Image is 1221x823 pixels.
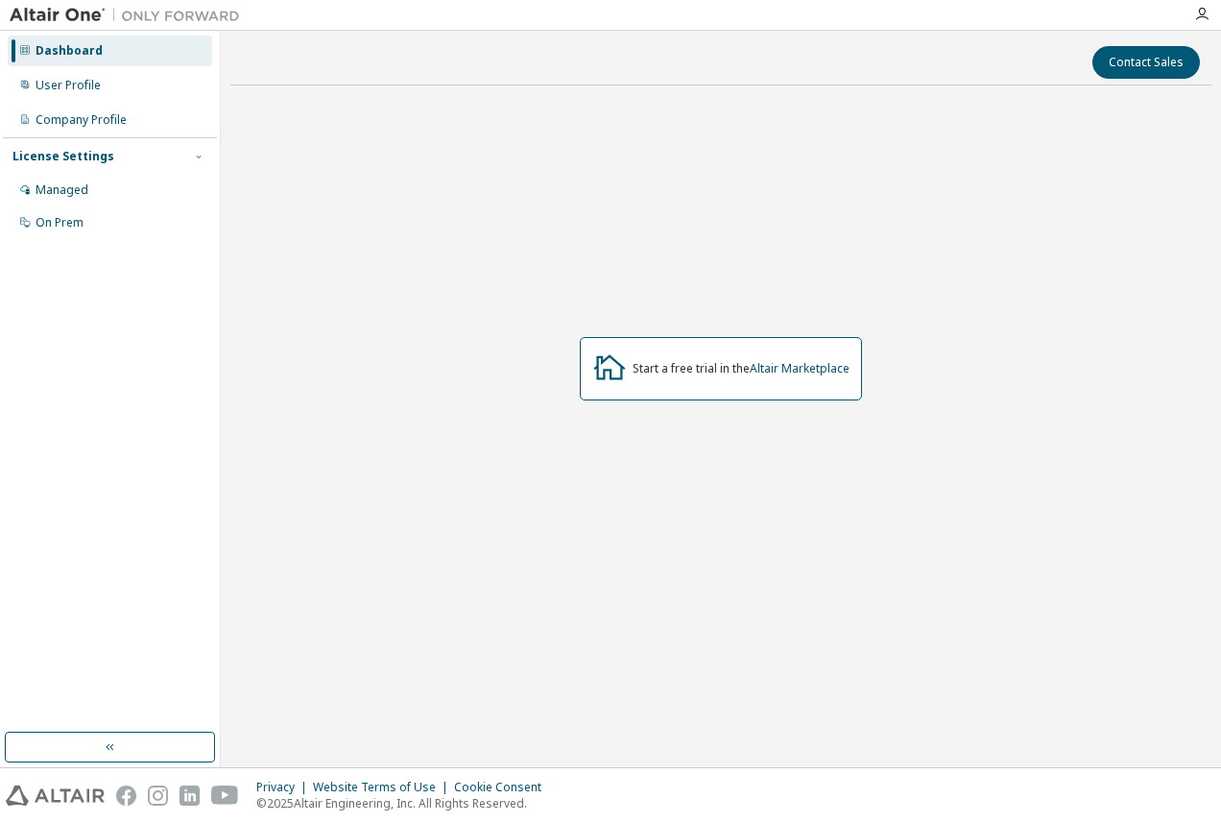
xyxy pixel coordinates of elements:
[6,786,105,806] img: altair_logo.svg
[256,780,313,795] div: Privacy
[116,786,136,806] img: facebook.svg
[36,43,103,59] div: Dashboard
[10,6,250,25] img: Altair One
[454,780,553,795] div: Cookie Consent
[750,360,850,376] a: Altair Marketplace
[180,786,200,806] img: linkedin.svg
[633,361,850,376] div: Start a free trial in the
[256,795,553,811] p: © 2025 Altair Engineering, Inc. All Rights Reserved.
[36,112,127,128] div: Company Profile
[148,786,168,806] img: instagram.svg
[313,780,454,795] div: Website Terms of Use
[36,182,88,198] div: Managed
[1092,46,1200,79] button: Contact Sales
[36,78,101,93] div: User Profile
[12,149,114,164] div: License Settings
[36,215,84,230] div: On Prem
[211,786,239,806] img: youtube.svg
